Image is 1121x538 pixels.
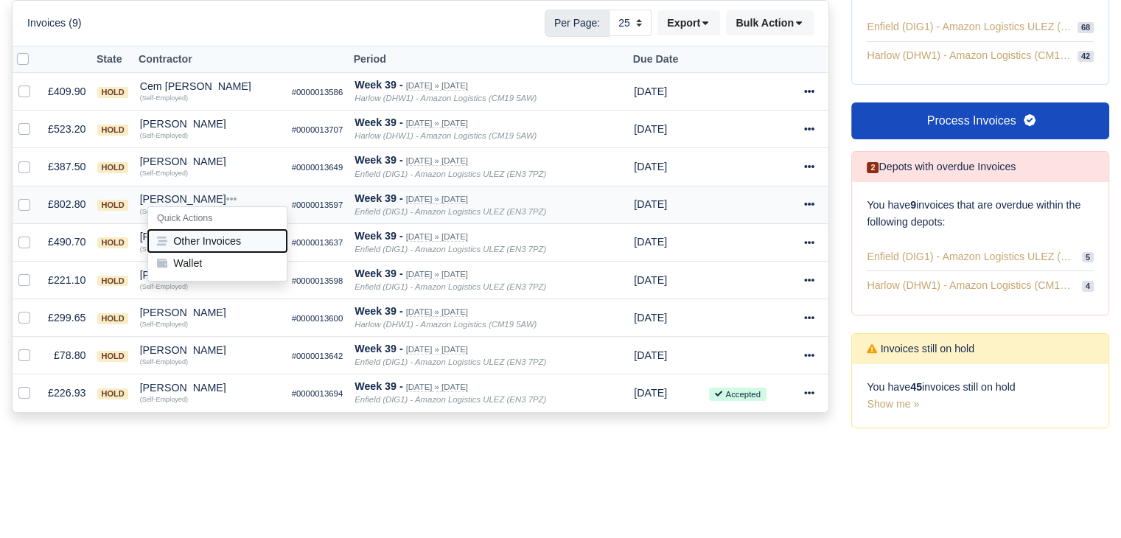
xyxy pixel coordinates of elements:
div: [PERSON_NAME] [140,270,280,280]
strong: 9 [910,199,916,211]
small: (Self-Employed) [140,132,188,139]
span: hold [97,313,128,324]
td: £523.20 [42,111,91,148]
small: (Self-Employed) [140,358,188,366]
strong: Week 39 - [355,192,402,204]
span: hold [97,87,128,98]
a: Enfield (DIG1) - Amazon Logistics ULEZ (EN3 7PZ) 68 [867,13,1094,41]
td: £802.80 [42,186,91,223]
span: 5 [1082,252,1094,263]
i: Enfield (DIG1) - Amazon Logistics ULEZ (EN3 7PZ) [355,282,546,291]
td: £387.50 [42,148,91,186]
div: [PERSON_NAME] [140,307,280,318]
small: #0000013600 [292,314,343,323]
div: Chat Widget [856,368,1121,538]
span: 1 day from now [634,349,667,361]
small: #0000013586 [292,88,343,97]
i: Enfield (DIG1) - Amazon Logistics ULEZ (EN3 7PZ) [355,395,546,404]
small: [DATE] » [DATE] [406,307,468,317]
small: Accepted [709,388,766,401]
th: Period [349,46,628,73]
h6: Invoices still on hold [867,343,974,355]
a: Process Invoices [851,102,1109,139]
small: [DATE] » [DATE] [406,156,468,166]
small: (Self-Employed) [140,170,188,177]
span: 1 day from now [634,123,667,135]
small: #0000013597 [292,200,343,209]
td: £226.93 [42,374,91,412]
strong: Week 39 - [355,116,402,128]
td: £299.65 [42,299,91,337]
span: hold [97,125,128,136]
small: #0000013642 [292,352,343,360]
td: £490.70 [42,223,91,261]
div: Cem [PERSON_NAME] [140,81,280,91]
span: 2 [867,162,879,173]
span: 1 day from now [634,236,667,248]
span: Enfield (DIG1) - Amazon Logistics ULEZ (EN3 7PZ) [867,248,1076,265]
small: [DATE] » [DATE] [406,119,468,128]
td: £409.90 [42,73,91,111]
small: (Self-Employed) [140,208,188,215]
strong: Week 39 - [355,230,402,242]
i: Harlow (DHW1) - Amazon Logistics (CM19 5AW) [355,94,537,102]
small: #0000013649 [292,163,343,172]
span: Harlow (DHW1) - Amazon Logistics (CM19 5AW) [867,48,1072,63]
div: [PERSON_NAME] [140,345,280,355]
i: Harlow (DHW1) - Amazon Logistics (CM19 5AW) [355,320,537,329]
small: (Self-Employed) [140,321,188,328]
i: Enfield (DIG1) - Amazon Logistics ULEZ (EN3 7PZ) [355,245,546,254]
small: #0000013598 [292,276,343,285]
span: hold [97,162,128,173]
a: Harlow (DHW1) - Amazon Logistics (CM19 5AW) 42 [867,42,1094,69]
small: #0000013637 [292,238,343,247]
button: Wallet [148,253,287,275]
i: Enfield (DIG1) - Amazon Logistics ULEZ (EN3 7PZ) [355,207,546,216]
h6: Invoices (9) [27,17,82,29]
small: #0000013694 [292,389,343,398]
small: [DATE] » [DATE] [406,195,468,204]
small: (Self-Employed) [140,245,188,253]
div: [PERSON_NAME] [140,382,280,393]
div: [PERSON_NAME] [140,156,280,167]
small: [DATE] » [DATE] [406,382,468,392]
i: Enfield (DIG1) - Amazon Logistics ULEZ (EN3 7PZ) [355,357,546,366]
span: 4 [1082,281,1094,292]
small: #0000013707 [292,125,343,134]
a: Harlow (DHW1) - Amazon Logistics (CM19 5AW) 4 [867,271,1094,300]
span: 1 day from now [634,85,667,97]
div: [PERSON_NAME] [140,194,280,204]
div: [PERSON_NAME] [140,119,280,129]
button: Export [657,10,720,35]
span: 68 [1078,22,1094,33]
strong: Week 39 - [355,154,402,166]
small: [DATE] » [DATE] [406,270,468,279]
i: Harlow (DHW1) - Amazon Logistics (CM19 5AW) [355,131,537,140]
small: (Self-Employed) [140,396,188,403]
button: Bulk Action [726,10,814,35]
span: 1 day from now [634,274,667,286]
small: [DATE] » [DATE] [406,81,468,91]
span: 1 day from now [634,312,667,324]
span: 42 [1078,51,1094,62]
button: Other Invoices [148,230,287,252]
div: [PERSON_NAME] [140,231,280,242]
strong: Week 39 - [355,79,402,91]
strong: Week 39 - [355,343,402,354]
strong: Week 39 - [355,380,402,392]
strong: Week 39 - [355,305,402,317]
div: Export [657,10,726,35]
small: (Self-Employed) [140,283,188,290]
small: [DATE] » [DATE] [406,232,468,242]
span: Enfield (DIG1) - Amazon Logistics ULEZ (EN3 7PZ) [867,19,1072,35]
span: hold [97,200,128,211]
th: Due Date [628,46,703,73]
